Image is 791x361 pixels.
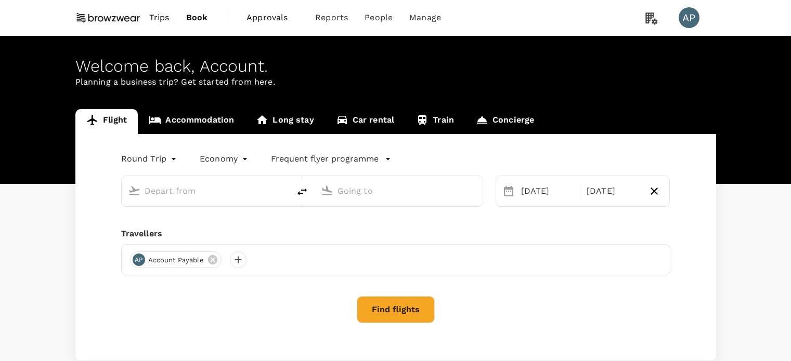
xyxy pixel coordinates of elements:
button: Find flights [357,296,435,323]
button: Open [282,190,284,192]
a: Long stay [245,109,325,134]
span: Reports [315,11,348,24]
span: People [365,11,393,24]
a: Accommodation [138,109,245,134]
a: Train [405,109,465,134]
span: Approvals [247,11,299,24]
span: Trips [149,11,170,24]
button: Open [475,190,477,192]
div: Welcome back , Account . [75,57,716,76]
span: Account Payable [142,255,210,265]
div: AP [133,253,145,266]
a: Flight [75,109,138,134]
div: Travellers [121,228,670,240]
img: Browzwear Solutions Pte Ltd [75,6,141,29]
a: Car rental [325,109,406,134]
div: AP [679,7,699,28]
a: Concierge [465,109,545,134]
div: APAccount Payable [130,251,222,268]
div: [DATE] [517,181,578,202]
span: Manage [409,11,441,24]
button: delete [290,179,315,204]
div: Economy [200,151,250,167]
input: Going to [338,183,461,199]
p: Frequent flyer programme [271,153,379,165]
input: Depart from [145,183,268,199]
div: Round Trip [121,151,179,167]
span: Book [186,11,208,24]
p: Planning a business trip? Get started from here. [75,76,716,88]
div: [DATE] [582,181,643,202]
button: Frequent flyer programme [271,153,391,165]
